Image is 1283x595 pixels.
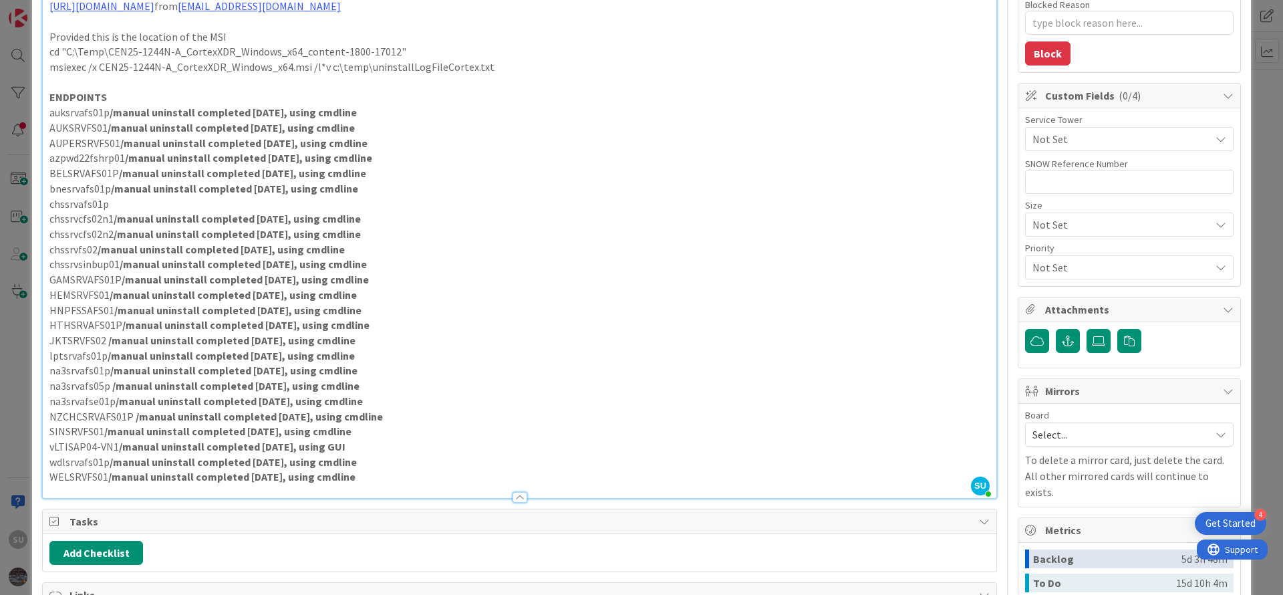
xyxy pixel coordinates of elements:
[49,105,990,120] p: auksrvafs01p
[119,440,345,453] strong: /manual uninstall completed [DATE], using GUI
[49,303,990,318] p: HNPFSSAFS01
[49,211,990,227] p: chssrvcfs02n1
[1033,574,1176,592] div: To Do
[1045,302,1216,318] span: Attachments
[49,242,990,257] p: chssrvfs02
[49,257,990,272] p: chssrvsinbup01
[1205,517,1256,530] div: Get Started
[110,455,357,469] strong: /manual uninstall completed [DATE], using cmdline
[136,410,383,423] strong: /manual uninstall completed [DATE], using cmdline
[1045,522,1216,538] span: Metrics
[49,227,990,242] p: chssrvcfs02n2
[49,394,990,409] p: na3srvafse01p
[112,379,360,392] strong: /manual uninstall completed [DATE], using cmdline
[49,378,990,394] p: na3srvafs05p
[122,318,370,332] strong: /manual uninstall completed [DATE], using cmdline
[49,363,990,378] p: na3srvafs01p
[120,257,367,271] strong: /manual uninstall completed [DATE], using cmdline
[49,287,990,303] p: HEMSRVFS01
[110,288,357,302] strong: /manual uninstall completed [DATE], using cmdline
[49,120,990,136] p: AUKSRVFS01
[1181,550,1228,568] div: 5d 3h 48m
[49,181,990,197] p: bnesrvafs01p
[1032,215,1203,234] span: Not Set
[1176,574,1228,592] div: 15d 10h 4m
[110,106,357,119] strong: /manual uninstall completed [DATE], using cmdline
[1025,115,1234,124] div: Service Tower
[49,136,990,151] p: AUPERSRVFS01
[49,541,143,565] button: Add Checklist
[1045,88,1216,104] span: Custom Fields
[1025,243,1234,253] div: Priority
[49,166,990,181] p: BELSRVAFS01P
[98,243,345,256] strong: /manual uninstall completed [DATE], using cmdline
[119,166,366,180] strong: /manual uninstall completed [DATE], using cmdline
[1045,383,1216,399] span: Mirrors
[1254,509,1266,521] div: 4
[49,59,990,75] p: msiexec /x CEN25-1244N-A_CortexXDR_Windows_x64.msi /l*v c:\temp\uninstallLogFileCortex.txt
[1119,89,1141,102] span: ( 0/4 )
[49,197,990,212] p: chssrvafs01p
[1032,258,1203,277] span: Not Set
[1195,512,1266,535] div: Open Get Started checklist, remaining modules: 4
[114,212,361,225] strong: /manual uninstall completed [DATE], using cmdline
[108,121,355,134] strong: /manual uninstall completed [DATE], using cmdline
[114,304,362,317] strong: /manual uninstall completed [DATE], using cmdline
[1025,41,1071,66] button: Block
[49,318,990,333] p: HTHSRVAFS01P
[1032,425,1203,444] span: Select...
[1025,452,1234,500] p: To delete a mirror card, just delete the card. All other mirrored cards will continue to exists.
[122,273,369,286] strong: /manual uninstall completed [DATE], using cmdline
[116,394,363,408] strong: /manual uninstall completed [DATE], using cmdline
[49,455,990,470] p: wdlsrvafs01p
[49,409,990,425] p: NZCHCSRVAFS01P
[1025,410,1049,420] span: Board
[125,151,372,164] strong: /manual uninstall completed [DATE], using cmdline
[28,2,61,18] span: Support
[114,227,361,241] strong: /manual uninstall completed [DATE], using cmdline
[49,469,990,485] p: WELSRVFS01
[104,425,351,438] strong: /manual uninstall completed [DATE], using cmdline
[1025,201,1234,210] div: Size
[49,272,990,287] p: GAMSRVAFS01P
[69,513,972,529] span: Tasks
[110,364,358,377] strong: /manual uninstall completed [DATE], using cmdline
[111,182,358,195] strong: /manual uninstall completed [DATE], using cmdline
[1033,550,1181,568] div: Backlog
[971,477,990,495] span: SU
[49,29,990,45] p: Provided this is the location of the MSI
[49,90,107,104] strong: ENDPOINTS
[1025,158,1128,170] label: SNOW Reference Number
[49,333,990,348] p: JKTSRVFS02
[49,348,990,364] p: lptsrvafs01p
[49,44,990,59] p: cd "C:\Temp\CEN25-1244N-A_CortexXDR_Windows_x64_content-1800-17012"
[49,150,990,166] p: azpwd22fshrp01
[49,424,990,439] p: SINSRVFS01
[108,470,355,483] strong: /manual uninstall completed [DATE], using cmdline
[108,334,355,347] strong: /manual uninstall completed [DATE], using cmdline
[108,349,355,362] strong: /manual uninstall completed [DATE], using cmdline
[49,439,990,455] p: vLTISAP04-VN1
[1032,131,1210,147] span: Not Set
[120,136,368,150] strong: /manual uninstall completed [DATE], using cmdline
